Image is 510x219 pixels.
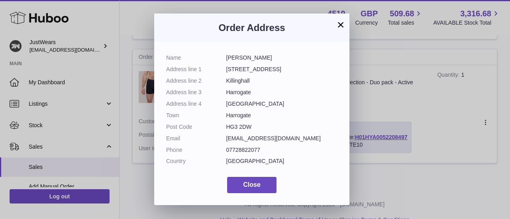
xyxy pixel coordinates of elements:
[243,181,261,188] span: Close
[226,123,338,131] dd: HG3 2DW
[166,77,226,85] dt: Address line 2
[226,89,338,96] dd: Harrogate
[226,54,338,62] dd: [PERSON_NAME]
[166,100,226,108] dt: Address line 4
[227,177,277,193] button: Close
[226,146,338,154] dd: 07728822077
[166,123,226,131] dt: Post Code
[336,20,345,29] button: ×
[166,157,226,165] dt: Country
[166,66,226,73] dt: Address line 1
[226,100,338,108] dd: [GEOGRAPHIC_DATA]
[226,112,338,119] dd: Harrogate
[166,146,226,154] dt: Phone
[166,112,226,119] dt: Town
[166,89,226,96] dt: Address line 3
[226,66,338,73] dd: [STREET_ADDRESS]
[226,135,338,142] dd: [EMAIL_ADDRESS][DOMAIN_NAME]
[226,157,338,165] dd: [GEOGRAPHIC_DATA]
[166,21,337,34] h3: Order Address
[226,77,338,85] dd: Killinghall
[166,135,226,142] dt: Email
[166,54,226,62] dt: Name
